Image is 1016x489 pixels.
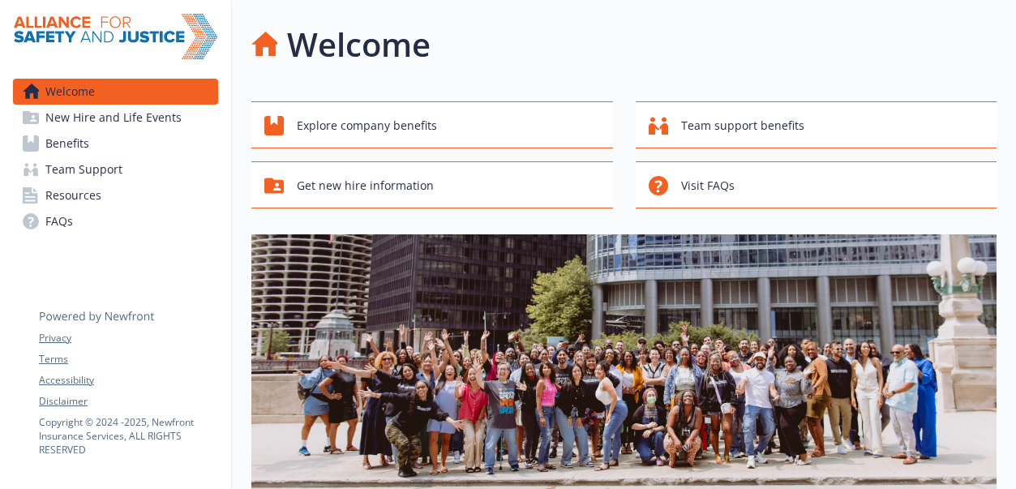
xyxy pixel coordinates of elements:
a: Benefits [13,131,218,157]
h1: Welcome [287,20,431,69]
button: Explore company benefits [251,101,613,148]
span: Welcome [45,79,95,105]
button: Team support benefits [636,101,997,148]
span: Resources [45,182,101,208]
a: Disclaimer [39,394,217,409]
a: Terms [39,352,217,367]
span: Visit FAQs [681,170,735,201]
a: New Hire and Life Events [13,105,218,131]
p: Copyright © 2024 - 2025 , Newfront Insurance Services, ALL RIGHTS RESERVED [39,415,217,457]
a: Team Support [13,157,218,182]
a: Welcome [13,79,218,105]
button: Visit FAQs [636,161,997,208]
span: FAQs [45,208,73,234]
button: Get new hire information [251,161,613,208]
span: Team support benefits [681,110,804,141]
span: Get new hire information [297,170,434,201]
a: Accessibility [39,373,217,388]
span: New Hire and Life Events [45,105,182,131]
a: Privacy [39,331,217,345]
span: Explore company benefits [297,110,437,141]
span: Team Support [45,157,122,182]
a: Resources [13,182,218,208]
span: Benefits [45,131,89,157]
a: FAQs [13,208,218,234]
